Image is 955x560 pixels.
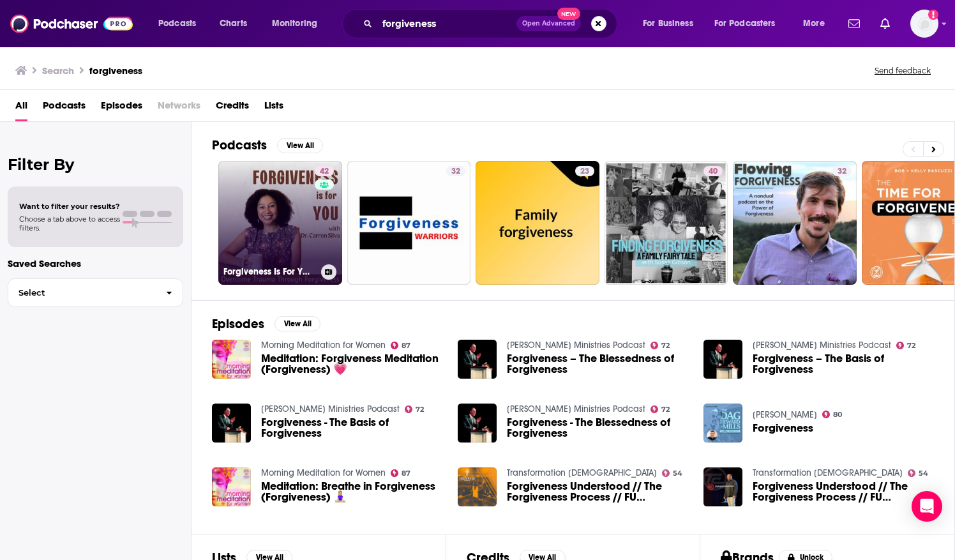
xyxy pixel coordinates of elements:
[794,13,841,34] button: open menu
[673,471,682,476] span: 54
[634,13,709,34] button: open menu
[8,289,156,297] span: Select
[703,340,742,379] img: Forgiveness – The Basis of Forgiveness
[261,467,386,478] a: Morning Meditation for Women
[261,481,442,503] a: Meditation: Breathe in Forgiveness (Forgiveness) 🧘🏼‍♀️
[15,95,27,121] a: All
[402,471,410,476] span: 87
[650,405,670,413] a: 72
[516,16,581,31] button: Open AdvancedNew
[89,64,142,77] h3: forgiveness
[910,10,938,38] button: Show profile menu
[218,161,342,285] a: 42Forgiveness Is For YOU - Overcome Trauma Through Forgiveness
[391,342,411,349] a: 87
[8,155,183,174] h2: Filter By
[19,202,120,211] span: Want to filter your results?
[575,166,594,176] a: 23
[212,137,267,153] h2: Podcasts
[42,64,74,77] h3: Search
[158,95,200,121] span: Networks
[706,13,794,34] button: open menu
[277,138,323,153] button: View All
[476,161,599,285] a: 23
[875,13,895,34] a: Show notifications dropdown
[405,405,425,413] a: 72
[446,166,465,176] a: 32
[101,95,142,121] span: Episodes
[507,417,688,439] a: Forgiveness - The Blessedness of Forgiveness
[212,316,264,332] h2: Episodes
[912,491,942,522] div: Open Intercom Messenger
[896,342,916,349] a: 72
[714,15,776,33] span: For Podcasters
[522,20,575,27] span: Open Advanced
[354,9,629,38] div: Search podcasts, credits, & more...
[753,340,891,351] a: Derek Prince Ministries Podcast
[212,467,251,506] img: Meditation: Breathe in Forgiveness (Forgiveness) 🧘🏼‍♀️
[753,353,934,375] a: Forgiveness – The Basis of Forgiveness
[261,417,442,439] span: Forgiveness - The Basis of Forgiveness
[661,343,670,349] span: 72
[320,165,329,178] span: 42
[212,316,320,332] a: EpisodesView All
[8,257,183,269] p: Saved Searches
[838,165,846,178] span: 32
[661,407,670,412] span: 72
[832,166,852,176] a: 32
[703,467,742,506] img: Forgiveness Understood // The Forgiveness Process // FU Forgiveness University (Part 4) Michael Todd
[910,10,938,38] img: User Profile
[212,404,251,443] img: Forgiveness - The Basis of Forgiveness
[557,8,580,20] span: New
[261,404,400,414] a: Derek Prince Ministries Podcast
[377,13,516,34] input: Search podcasts, credits, & more...
[822,411,843,418] a: 80
[216,95,249,121] a: Credits
[451,165,460,178] span: 32
[43,95,86,121] a: Podcasts
[391,469,411,477] a: 87
[458,340,497,379] img: Forgiveness – The Blessedness of Forgiveness
[650,342,670,349] a: 72
[212,340,251,379] a: Meditation: Forgiveness Meditation (Forgiveness) 💗
[158,15,196,33] span: Podcasts
[223,266,316,277] h3: Forgiveness Is For YOU - Overcome Trauma Through Forgiveness
[347,161,471,285] a: 32
[910,10,938,38] span: Logged in as ShellB
[220,15,247,33] span: Charts
[507,481,688,503] a: Forgiveness Understood // The Forgiveness Process // FU Forgiveness University (Part 4) Michael Todd
[8,278,183,307] button: Select
[458,404,497,443] a: Forgiveness - The Blessedness of Forgiveness
[10,11,133,36] img: Podchaser - Follow, Share and Rate Podcasts
[871,65,935,76] button: Send feedback
[19,215,120,232] span: Choose a tab above to access filters.
[416,407,424,412] span: 72
[803,15,825,33] span: More
[274,316,320,331] button: View All
[928,10,938,20] svg: Add a profile image
[402,343,410,349] span: 87
[733,161,857,285] a: 32
[261,340,386,351] a: Morning Meditation for Women
[458,467,497,506] img: Forgiveness Understood // The Forgiveness Process // FU Forgiveness University (Part 4) Michael Todd
[605,161,728,285] a: 40
[580,165,589,178] span: 23
[753,467,903,478] a: Transformation Church
[907,343,915,349] span: 72
[315,166,334,176] a: 42
[753,423,813,434] a: Forgiveness
[753,481,934,503] a: Forgiveness Understood // The Forgiveness Process // FU Forgiveness University (Part 4) Michael Todd
[507,481,688,503] span: Forgiveness Understood // The Forgiveness Process // FU Forgiveness University (Part 4) [PERSON_N...
[264,95,283,121] a: Lists
[261,353,442,375] a: Meditation: Forgiveness Meditation (Forgiveness) 💗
